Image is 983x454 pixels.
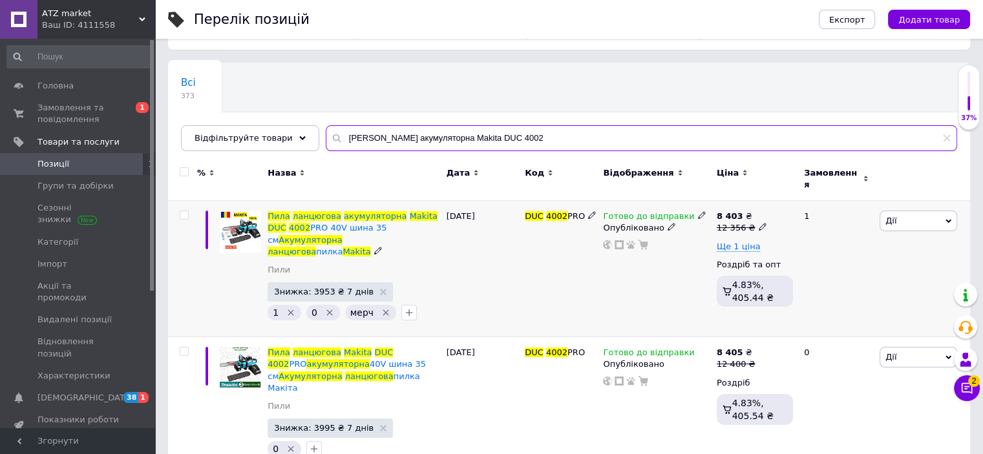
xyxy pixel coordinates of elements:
[274,424,374,432] span: Знижка: 3995 ₴ 7 днів
[279,371,342,381] span: Акумуляторна
[829,15,865,25] span: Експорт
[603,358,710,370] div: Опубліковано
[525,167,544,179] span: Код
[796,201,876,337] div: 1
[717,259,793,271] div: Роздріб та опт
[37,158,69,170] span: Позиції
[268,247,316,256] span: ланцюгова
[268,211,438,256] a: ПилаланцюговаакумуляторнаMakitaDUC4002PRO 40V шина 35 смАкумуляторналанцюговапилкаMakita
[268,371,419,393] span: пилка Макіта
[344,347,372,357] span: Makita
[37,336,120,359] span: Відновлення позицій
[37,80,74,92] span: Головна
[123,392,138,403] span: 38
[567,211,585,221] span: PRO
[717,167,739,179] span: Ціна
[138,392,149,403] span: 1
[343,247,370,256] span: Makita
[268,359,426,380] span: 40V шина 35 см
[316,247,343,256] span: пилка
[136,102,149,113] span: 1
[37,280,120,304] span: Акції та промокоди
[381,307,391,318] svg: Видалити мітку
[42,19,155,31] div: Ваш ID: 4111558
[293,211,341,221] span: ланцюгова
[273,444,279,454] span: 0
[603,222,710,234] div: Опубліковано
[525,211,544,221] span: DUC
[268,347,426,393] a: ПилаланцюговаMakitaDUC4002PROакумуляторна40V шина 35 смАкумуляторналанцюговапилка Макіта
[279,235,342,245] span: Акумуляторна
[37,136,120,148] span: Товари та послуги
[375,347,394,357] span: DUC
[958,114,979,123] div: 37%
[37,392,133,404] span: [DEMOGRAPHIC_DATA]
[220,347,261,388] img: Пила цепная Makita DUC 4002 PRO аккумуляторная 40V шина 35 см Аккумуляторная цепная пила Макита
[732,280,774,303] span: 4.83%, 405.44 ₴
[717,242,761,252] span: Ще 1 ціна
[717,211,743,221] b: 8 403
[197,167,206,179] span: %
[885,216,896,225] span: Дії
[289,359,306,369] span: PRO
[410,211,438,221] span: Makita
[804,167,860,191] span: Замовлення
[717,347,743,357] b: 8 405
[447,167,470,179] span: Дата
[443,201,522,337] div: [DATE]
[885,352,896,362] span: Дії
[37,258,67,270] span: Імпорт
[181,77,196,88] span: Всі
[268,211,290,221] span: Пила
[312,307,317,318] span: 0
[6,45,153,68] input: Пошук
[717,222,767,234] div: 12 356 ₴
[286,444,296,454] svg: Видалити мітку
[344,211,407,221] span: акумуляторна
[268,167,296,179] span: Назва
[954,375,980,401] button: Чат з покупцем2
[286,307,296,318] svg: Видалити мітку
[306,359,369,369] span: акумуляторна
[603,167,673,179] span: Відображення
[220,211,261,253] img: Пила цепная аккумуляторная Makita DUC 4002 PRO 40V шина 35 см Аккумуляторная цепная пила Makita
[268,359,289,369] span: 4002
[37,414,120,437] span: Показники роботи компанії
[37,314,112,325] span: Видалені позиції
[268,223,286,232] span: DUC
[268,223,386,244] span: PRO 40V шина 35 см
[525,347,544,357] span: DUC
[42,8,139,19] span: AТZ market
[819,10,876,29] button: Експорт
[37,102,120,125] span: Замовлення та повідомлення
[181,91,196,101] span: 373
[289,223,310,232] span: 4002
[195,133,293,143] span: Відфільтруйте товари
[37,370,111,382] span: Характеристики
[567,347,585,357] span: PRO
[37,202,120,225] span: Сезонні знижки
[326,125,957,151] input: Пошук по назві позиції, артикулу і пошуковим запитам
[345,371,394,381] span: ланцюгова
[350,307,374,318] span: мерч
[603,211,694,225] span: Готово до відправки
[268,400,290,412] a: Пили
[194,13,310,26] div: Перелік позицій
[546,347,567,357] span: 4002
[273,307,279,318] span: 1
[268,264,290,276] a: Пили
[717,347,756,358] div: ₴
[968,371,980,383] span: 2
[717,211,767,222] div: ₴
[268,347,290,357] span: Пила
[898,15,960,25] span: Додати товар
[37,180,114,192] span: Групи та добірки
[717,358,756,370] div: 12 400 ₴
[732,398,774,421] span: 4.83%, 405.54 ₴
[293,347,341,357] span: ланцюгова
[717,377,793,389] div: Роздріб
[603,347,694,361] span: Готово до відправки
[274,287,374,296] span: Знижка: 3953 ₴ 7 днів
[37,236,78,248] span: Категорії
[546,211,567,221] span: 4002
